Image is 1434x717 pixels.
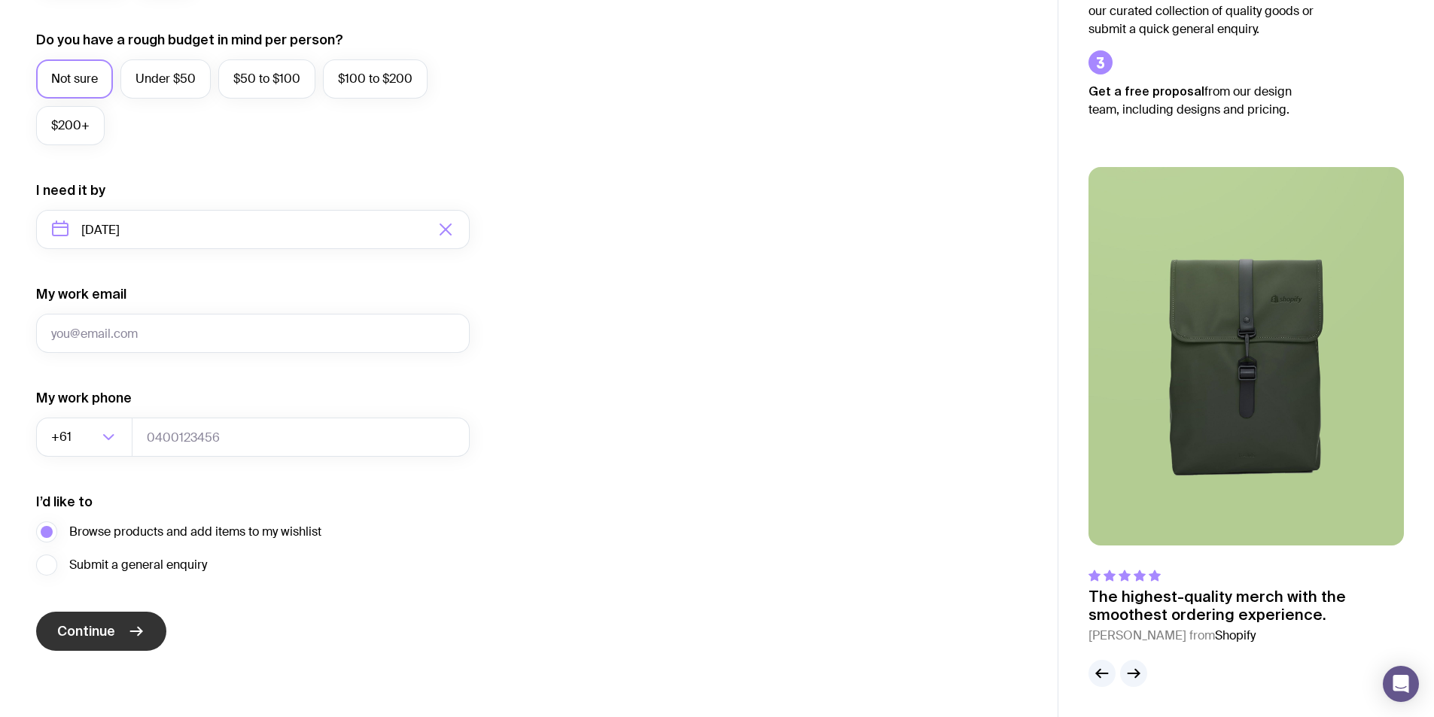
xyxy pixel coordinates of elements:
[36,612,166,651] button: Continue
[323,59,428,99] label: $100 to $200
[36,210,470,249] input: Select a target date
[36,493,93,511] label: I’d like to
[36,31,343,49] label: Do you have a rough budget in mind per person?
[75,418,98,457] input: Search for option
[36,418,132,457] div: Search for option
[1215,627,1256,643] span: Shopify
[132,418,470,457] input: 0400123456
[1088,84,1204,98] strong: Get a free proposal
[1088,82,1314,119] p: from our design team, including designs and pricing.
[1088,588,1404,624] p: The highest-quality merch with the smoothest ordering experience.
[36,181,105,199] label: I need it by
[36,314,470,353] input: you@email.com
[36,389,132,407] label: My work phone
[1088,627,1404,645] cite: [PERSON_NAME] from
[1383,666,1419,702] div: Open Intercom Messenger
[120,59,211,99] label: Under $50
[218,59,315,99] label: $50 to $100
[36,106,105,145] label: $200+
[69,523,321,541] span: Browse products and add items to my wishlist
[36,59,113,99] label: Not sure
[36,285,126,303] label: My work email
[69,556,207,574] span: Submit a general enquiry
[57,622,115,640] span: Continue
[51,418,75,457] span: +61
